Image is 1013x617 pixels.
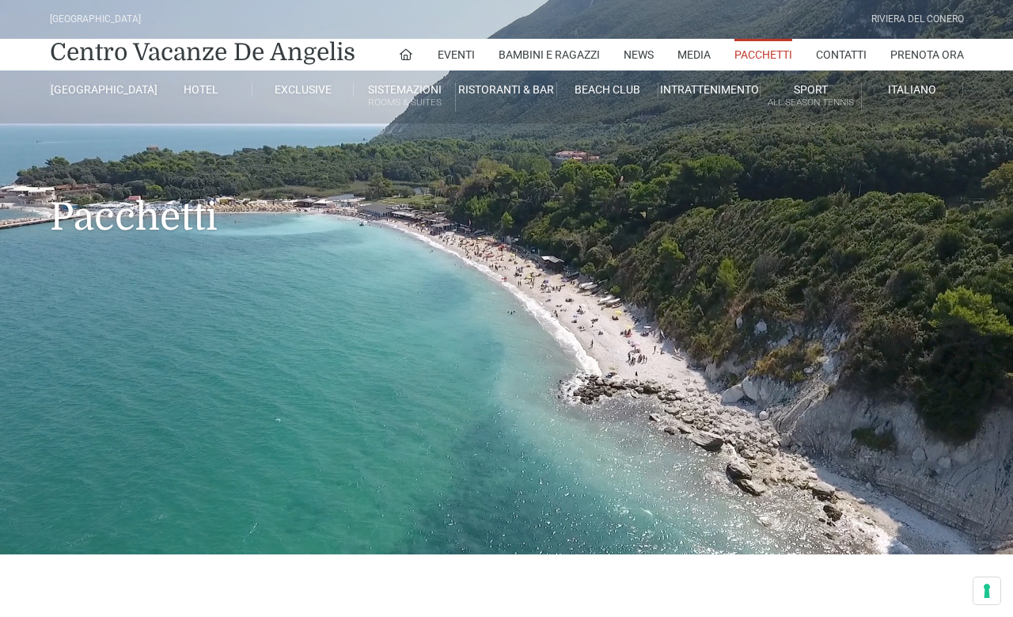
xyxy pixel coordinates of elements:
small: Rooms & Suites [354,95,454,110]
a: Italiano [862,82,963,97]
div: [GEOGRAPHIC_DATA] [50,12,141,27]
a: Contatti [816,39,867,70]
div: Riviera Del Conero [871,12,964,27]
a: [GEOGRAPHIC_DATA] [50,82,151,97]
a: Eventi [438,39,475,70]
a: Ristoranti & Bar [456,82,557,97]
a: Media [677,39,711,70]
a: Pacchetti [734,39,792,70]
a: SportAll Season Tennis [761,82,862,112]
a: Centro Vacanze De Angelis [50,36,355,68]
a: News [624,39,654,70]
a: SistemazioniRooms & Suites [354,82,455,112]
small: All Season Tennis [761,95,861,110]
a: Intrattenimento [658,82,760,97]
span: Italiano [888,83,936,96]
a: Exclusive [252,82,354,97]
a: Prenota Ora [890,39,964,70]
h1: Pacchetti [50,124,964,263]
a: Bambini e Ragazzi [499,39,600,70]
a: Hotel [151,82,252,97]
a: Beach Club [557,82,658,97]
button: Le tue preferenze relative al consenso per le tecnologie di tracciamento [973,577,1000,604]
